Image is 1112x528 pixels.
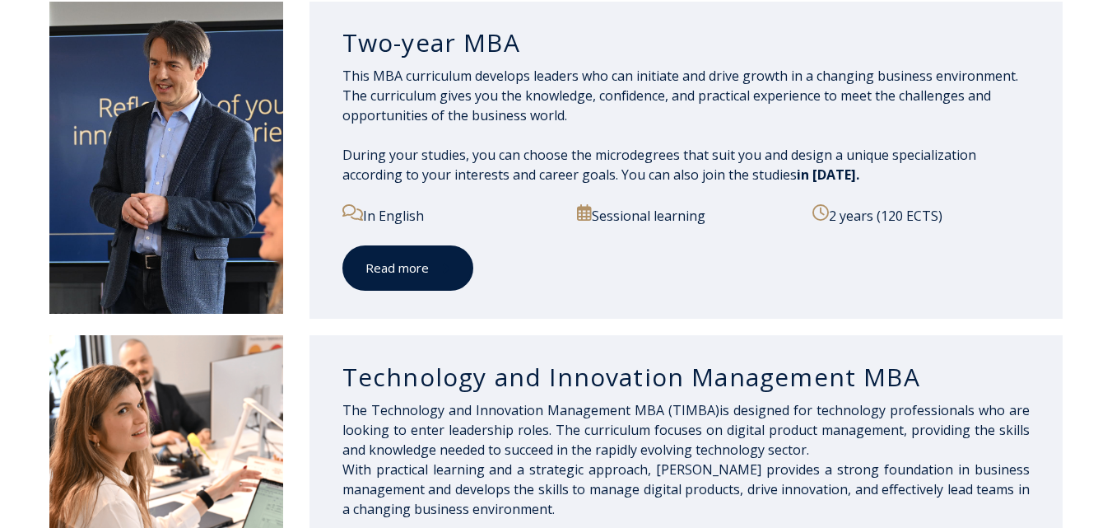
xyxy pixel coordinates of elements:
font: in [DATE]. [797,166,859,184]
font: This MBA curriculum develops leaders who can initiate and drive growth in a changing business env... [342,67,1018,124]
font: Read more [365,259,429,276]
font: Technology and Innovation Management MBA [342,360,920,394]
font: With practical learning and a strategic approach, [PERSON_NAME] provides a strong foundation in b... [342,460,1030,518]
font: Two-year MBA [342,26,520,59]
font: Sessional learning [592,207,705,225]
font: 2 years (120 ECTS) [829,207,942,225]
a: Read more [342,245,473,291]
font: During your studies, you can choose the microdegrees that suit you and design a unique specializa... [342,146,976,184]
font: In English [363,207,424,225]
font: is designed for technology professionals who are looking to enter leadership roles. The curriculu... [342,401,1030,459]
img: DSC_2098 [49,2,283,314]
font: The Technology and Innovation Management MBA (TIMBA) [342,401,719,419]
